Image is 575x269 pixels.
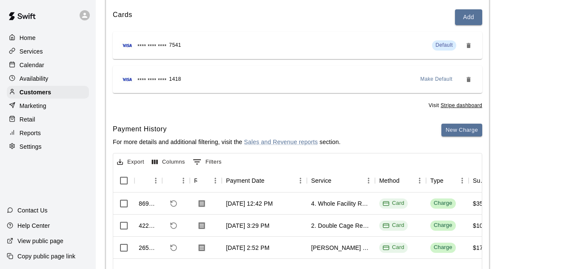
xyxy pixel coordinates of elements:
[169,75,181,84] span: 1418
[197,175,209,187] button: Sort
[226,199,273,208] div: Oct 12, 2025, 12:42 PM
[7,31,89,44] a: Home
[7,59,89,71] a: Calendar
[307,169,375,193] div: Service
[20,61,44,69] p: Calendar
[20,34,36,42] p: Home
[166,218,181,233] span: Refund payment
[169,41,181,50] span: 7541
[244,139,318,145] a: Sales and Revenue reports
[120,75,135,84] img: Credit card brand logo
[20,129,41,137] p: Reports
[20,115,35,124] p: Retail
[462,39,475,52] button: Remove
[7,99,89,112] a: Marketing
[139,221,158,230] div: 422461
[473,199,495,208] div: $350.00
[139,244,158,252] div: 265468
[113,124,340,135] h6: Payment History
[166,175,178,187] button: Sort
[209,174,222,187] button: Menu
[311,199,371,208] div: 4. Whole Facility Rental
[166,241,181,255] span: Refund payment
[7,113,89,126] a: Retail
[20,102,46,110] p: Marketing
[194,196,209,211] button: Download Receipt
[311,221,371,230] div: 2. Double Cage Rental (Cage 1 & 2)
[191,155,224,169] button: Show filters
[421,75,453,84] span: Make Default
[7,140,89,153] a: Settings
[7,127,89,139] a: Reports
[383,221,404,229] div: Card
[434,199,452,207] div: Charge
[441,102,482,108] a: Stripe dashboard
[7,86,89,99] a: Customers
[17,237,63,245] p: View public page
[194,218,209,233] button: Download Receipt
[17,221,50,230] p: Help Center
[473,221,495,230] div: $100.00
[150,156,187,169] button: Select columns
[113,9,132,25] h6: Cards
[7,72,89,85] a: Availability
[134,169,162,193] div: Id
[194,169,197,193] div: Receipt
[265,175,277,187] button: Sort
[139,175,151,187] button: Sort
[120,41,135,50] img: Credit card brand logo
[20,142,42,151] p: Settings
[17,252,75,261] p: Copy public page link
[166,196,181,211] span: Refund payment
[383,199,404,207] div: Card
[7,45,89,58] div: Services
[462,73,475,86] button: Remove
[332,175,343,187] button: Sort
[20,88,51,96] p: Customers
[375,169,426,193] div: Method
[426,169,469,193] div: Type
[115,156,146,169] button: Export
[456,174,469,187] button: Menu
[379,169,400,193] div: Method
[441,124,482,137] button: New Charge
[455,9,482,25] button: Add
[362,174,375,187] button: Menu
[443,175,455,187] button: Sort
[194,240,209,255] button: Download Receipt
[413,174,426,187] button: Menu
[177,174,190,187] button: Menu
[435,42,453,48] span: Default
[139,199,158,208] div: 869077
[162,169,190,193] div: Refund
[226,221,269,230] div: Feb 6, 2025, 3:29 PM
[400,175,412,187] button: Sort
[222,169,307,193] div: Payment Date
[226,169,265,193] div: Payment Date
[226,244,269,252] div: Oct 15, 2024, 2:52 PM
[473,244,498,252] div: $1700.00
[190,169,222,193] div: Receipt
[434,244,452,252] div: Charge
[294,174,307,187] button: Menu
[429,102,482,110] span: Visit
[383,244,404,252] div: Card
[17,206,48,215] p: Contact Us
[311,169,332,193] div: Service
[20,47,43,56] p: Services
[20,74,49,83] p: Availability
[113,138,340,146] p: For more details and additional filtering, visit the section.
[417,73,456,86] button: Make Default
[149,174,162,187] button: Menu
[311,244,371,252] div: Reilley Trucking
[430,169,443,193] div: Type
